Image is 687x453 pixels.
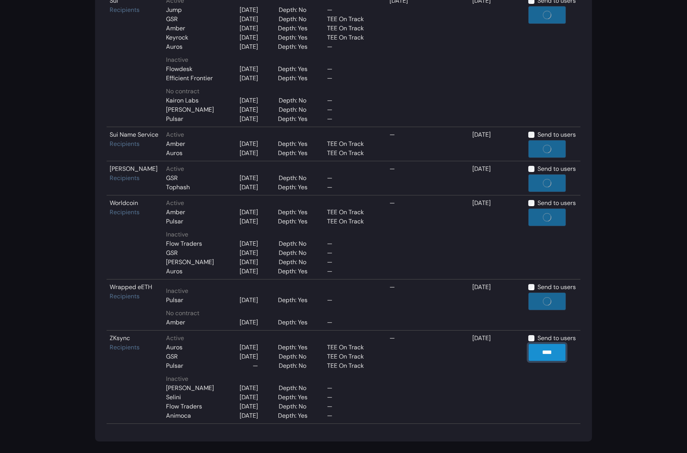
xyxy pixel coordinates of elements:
[166,64,192,74] div: Flowdesk
[110,208,140,216] a: Recipients
[166,230,383,239] div: Inactive
[327,402,377,411] div: —
[166,309,383,318] div: No contract
[278,267,311,276] div: Depth: Yes
[279,174,310,183] div: Depth: No
[166,239,202,248] div: Flow Traders
[166,114,183,124] div: Pulsar
[327,139,377,149] div: TEE On Track
[537,334,576,343] label: Send to users
[278,393,311,402] div: Depth: Yes
[240,33,258,42] div: [DATE]
[240,384,258,393] div: [DATE]
[327,15,377,24] div: TEE On Track
[166,164,383,174] div: Active
[327,217,377,226] div: TEE On Track
[327,361,377,370] div: TEE On Track
[469,161,525,195] td: [DATE]
[327,393,377,402] div: —
[278,33,311,42] div: Depth: Yes
[166,411,191,420] div: Animoca
[327,411,377,420] div: —
[166,318,185,327] div: Amber
[166,183,190,192] div: Tophash
[166,42,182,51] div: Auros
[166,87,383,96] div: No contract
[166,402,202,411] div: Flow Traders
[110,292,140,300] a: Recipients
[240,24,258,33] div: [DATE]
[166,352,178,361] div: GSR
[240,343,258,352] div: [DATE]
[240,248,258,258] div: [DATE]
[110,131,158,139] a: Sui Name Service
[110,165,158,173] a: [PERSON_NAME]
[327,384,377,393] div: —
[240,139,258,149] div: [DATE]
[327,64,377,74] div: —
[327,24,377,33] div: TEE On Track
[240,393,258,402] div: [DATE]
[240,208,258,217] div: [DATE]
[278,217,311,226] div: Depth: Yes
[110,6,140,14] a: Recipients
[166,149,182,158] div: Auros
[166,208,185,217] div: Amber
[537,164,576,174] label: Send to users
[278,139,311,149] div: Depth: Yes
[166,5,182,15] div: Jump
[327,318,377,327] div: —
[537,283,576,292] label: Send to users
[240,352,258,361] div: [DATE]
[327,208,377,217] div: TEE On Track
[279,352,310,361] div: Depth: No
[240,318,258,327] div: [DATE]
[166,139,185,149] div: Amber
[279,5,310,15] div: Depth: No
[279,96,310,105] div: Depth: No
[166,393,181,402] div: Selini
[166,361,183,370] div: Pulsar
[469,127,525,161] td: [DATE]
[240,15,258,24] div: [DATE]
[386,195,469,279] td: —
[537,198,576,208] label: Send to users
[327,105,377,114] div: —
[537,130,576,139] label: Send to users
[278,411,311,420] div: Depth: Yes
[278,296,311,305] div: Depth: Yes
[327,114,377,124] div: —
[327,42,377,51] div: —
[278,149,311,158] div: Depth: Yes
[279,402,310,411] div: Depth: No
[240,114,258,124] div: [DATE]
[327,33,377,42] div: TEE On Track
[166,130,383,139] div: Active
[166,267,182,276] div: Auros
[240,42,258,51] div: [DATE]
[166,74,213,83] div: Efficient Frontier
[110,174,140,182] a: Recipients
[166,343,182,352] div: Auros
[278,42,311,51] div: Depth: Yes
[279,384,310,393] div: Depth: No
[386,279,469,331] td: —
[278,343,311,352] div: Depth: Yes
[278,114,311,124] div: Depth: Yes
[110,140,140,148] a: Recipients
[279,15,310,24] div: Depth: No
[386,331,469,424] td: —
[240,411,258,420] div: [DATE]
[166,55,383,64] div: Inactive
[469,195,525,279] td: [DATE]
[166,15,178,24] div: GSR
[279,105,310,114] div: Depth: No
[327,248,377,258] div: —
[279,258,310,267] div: Depth: No
[240,402,258,411] div: [DATE]
[240,258,258,267] div: [DATE]
[327,267,377,276] div: —
[166,248,178,258] div: GSR
[327,296,377,305] div: —
[166,96,199,105] div: Kairon Labs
